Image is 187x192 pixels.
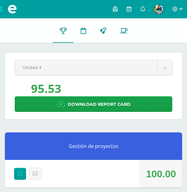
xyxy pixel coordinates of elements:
a: Unidad 4 [15,60,172,75]
a: Download report card [15,96,172,112]
span: Unidad 4 [23,60,150,75]
img: 29bc46b472aa18796470c09d9e15ecd0.png [154,5,163,14]
div: Gestión de proyectos [5,132,182,160]
span: Download report card [68,97,131,112]
div: 95.53 [31,80,61,96]
div: 100.00 [146,160,176,188]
